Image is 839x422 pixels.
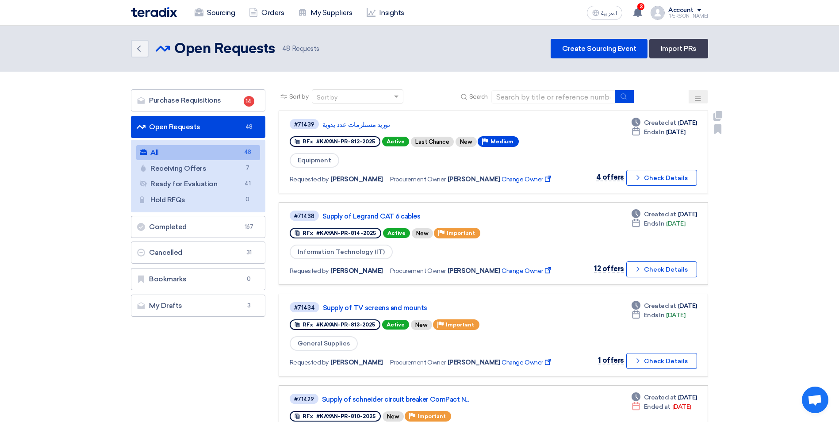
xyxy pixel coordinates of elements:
[282,45,290,53] span: 48
[322,212,544,220] a: Supply of Legrand CAT 6 cables
[242,164,253,173] span: 7
[644,393,676,402] span: Created at
[626,261,697,277] button: Check Details
[632,311,686,320] div: [DATE]
[587,6,622,20] button: العربية
[390,358,446,367] span: Procurement Owner
[649,39,708,58] a: Import PRs
[594,265,624,273] span: 12 offers
[330,175,383,184] span: [PERSON_NAME]
[644,402,670,411] span: Ended at
[303,230,313,236] span: RFx
[598,356,624,364] span: 1 offers
[382,137,409,146] span: Active
[290,358,329,367] span: Requested by
[644,219,665,228] span: Ends In
[411,320,432,330] div: New
[291,3,359,23] a: My Suppliers
[626,353,697,369] button: Check Details
[644,210,676,219] span: Created at
[303,138,313,145] span: RFx
[316,230,376,236] span: #KAYAN-PR-814-2025
[289,92,309,101] span: Sort by
[131,242,265,264] a: Cancelled31
[242,3,291,23] a: Orders
[244,96,254,107] span: 14
[411,137,454,147] div: Last Chance
[136,161,260,176] a: Receiving Offers
[290,245,393,259] span: Information Technology (IT)
[317,93,337,102] div: Sort by
[448,358,500,367] span: [PERSON_NAME]
[446,322,474,328] span: Important
[322,121,544,129] a: توريد مستلزمات عدد يدوية
[418,413,446,419] span: Important
[323,304,544,312] a: Supply of TV screens and mounts
[290,266,329,276] span: Requested by
[502,175,552,184] span: Change Owner
[242,179,253,188] span: 41
[390,266,446,276] span: Procurement Owner
[802,387,828,413] div: Open chat
[303,322,313,328] span: RFx
[668,7,693,14] div: Account
[322,395,543,403] a: Supply of schneider circuit breaker ComPact N...
[316,138,375,145] span: #KAYAN-PR-812-2025
[632,301,697,311] div: [DATE]
[626,170,697,186] button: Check Details
[668,14,708,19] div: [PERSON_NAME]
[174,40,275,58] h2: Open Requests
[637,3,644,10] span: 3
[502,358,552,367] span: Change Owner
[136,176,260,192] a: Ready for Evaluation
[244,123,254,131] span: 48
[551,39,647,58] a: Create Sourcing Event
[303,413,313,419] span: RFx
[632,402,691,411] div: [DATE]
[131,295,265,317] a: My Drafts3
[632,393,697,402] div: [DATE]
[242,195,253,204] span: 0
[596,173,624,181] span: 4 offers
[601,10,617,16] span: العربية
[456,137,477,147] div: New
[330,358,383,367] span: [PERSON_NAME]
[131,89,265,111] a: Purchase Requisitions14
[469,92,488,101] span: Search
[244,223,254,231] span: 167
[390,175,446,184] span: Procurement Owner
[131,7,177,17] img: Teradix logo
[490,138,513,145] span: Medium
[244,275,254,284] span: 0
[242,148,253,157] span: 48
[294,213,314,219] div: #71438
[632,118,697,127] div: [DATE]
[244,301,254,310] span: 3
[290,153,339,168] span: Equipment
[294,305,315,311] div: #71434
[632,219,686,228] div: [DATE]
[412,228,433,238] div: New
[316,322,375,328] span: #KAYAN-PR-813-2025
[383,411,404,422] div: New
[330,266,383,276] span: [PERSON_NAME]
[491,90,615,104] input: Search by title or reference number
[316,413,375,419] span: #KAYAN-PR-810-2025
[644,118,676,127] span: Created at
[290,175,329,184] span: Requested by
[448,266,500,276] span: [PERSON_NAME]
[188,3,242,23] a: Sourcing
[448,175,500,184] span: [PERSON_NAME]
[282,44,319,54] span: Requests
[383,228,410,238] span: Active
[651,6,665,20] img: profile_test.png
[136,192,260,207] a: Hold RFQs
[644,127,665,137] span: Ends In
[632,127,686,137] div: [DATE]
[632,210,697,219] div: [DATE]
[244,248,254,257] span: 31
[131,216,265,238] a: Completed167
[131,268,265,290] a: Bookmarks0
[136,145,260,160] a: All
[294,122,314,127] div: #71439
